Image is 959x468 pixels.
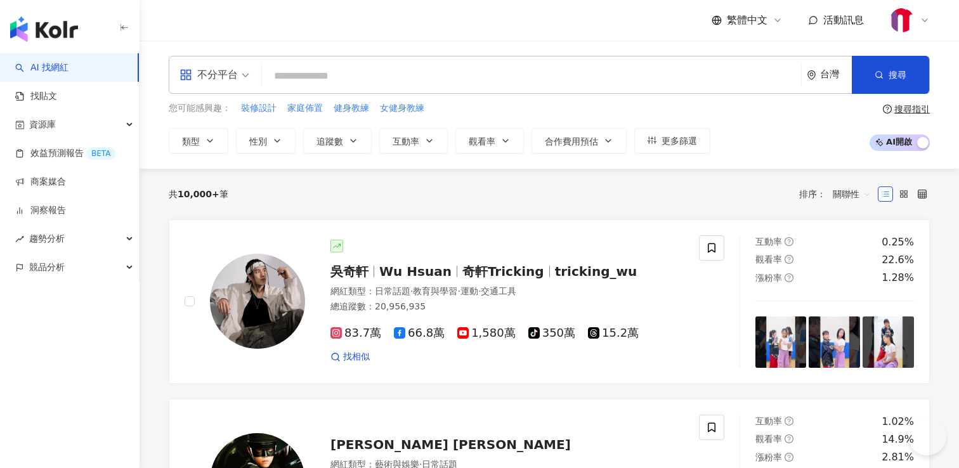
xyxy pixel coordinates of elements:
[545,136,598,146] span: 合作費用預估
[882,271,914,285] div: 1.28%
[755,273,782,283] span: 漲粉率
[555,264,637,279] span: tricking_wu
[15,62,68,74] a: searchAI 找網紅
[330,264,369,279] span: 吳奇軒
[343,351,370,363] span: 找相似
[333,101,370,115] button: 健身教練
[908,417,946,455] iframe: Help Scout Beacon - Open
[882,450,914,464] div: 2.81%
[785,434,793,443] span: question-circle
[169,219,930,384] a: KOL Avatar吳奇軒Wu Hsuan奇軒Trickingtricking_wu網紅類型：日常話題·教育與學習·運動·交通工具總追蹤數：20,956,93583.7萬66.8萬1,580萬3...
[588,327,639,340] span: 15.2萬
[379,264,452,279] span: Wu Hsuan
[455,128,524,153] button: 觀看率
[755,416,782,426] span: 互動率
[379,101,425,115] button: 女健身教練
[894,104,930,114] div: 搜尋指引
[823,14,864,26] span: 活動訊息
[287,102,323,115] span: 家庭佈置
[241,102,277,115] span: 裝修設計
[755,237,782,247] span: 互動率
[882,253,914,267] div: 22.6%
[809,316,860,368] img: post-image
[755,316,807,368] img: post-image
[303,128,372,153] button: 追蹤數
[457,286,460,296] span: ·
[413,286,457,296] span: 教育與學習
[379,128,448,153] button: 互動率
[210,254,305,349] img: KOL Avatar
[785,453,793,462] span: question-circle
[457,327,516,340] span: 1,580萬
[330,301,684,313] div: 總追蹤數 ： 20,956,935
[394,327,445,340] span: 66.8萬
[169,128,228,153] button: 類型
[330,437,571,452] span: [PERSON_NAME] [PERSON_NAME]
[15,147,115,160] a: 效益預測報告BETA
[178,189,219,199] span: 10,000+
[785,417,793,426] span: question-circle
[29,224,65,253] span: 趨勢分析
[380,102,424,115] span: 女健身教練
[10,16,78,42] img: logo
[755,452,782,462] span: 漲粉率
[375,286,410,296] span: 日常話題
[662,136,697,146] span: 更多篩選
[820,69,852,80] div: 台灣
[785,237,793,246] span: question-circle
[182,136,200,146] span: 類型
[469,136,495,146] span: 觀看率
[15,176,66,188] a: 商案媒合
[249,136,267,146] span: 性別
[29,253,65,282] span: 競品分析
[330,327,381,340] span: 83.7萬
[169,189,228,199] div: 共 筆
[785,255,793,264] span: question-circle
[883,105,892,114] span: question-circle
[330,285,684,298] div: 網紅類型 ：
[334,102,369,115] span: 健身教練
[528,327,575,340] span: 350萬
[532,128,627,153] button: 合作費用預估
[481,286,516,296] span: 交通工具
[807,70,816,80] span: environment
[460,286,478,296] span: 運動
[462,264,544,279] span: 奇軒Tricking
[755,254,782,264] span: 觀看率
[799,184,878,204] div: 排序：
[889,70,906,80] span: 搜尋
[882,432,914,446] div: 14.9%
[15,235,24,244] span: rise
[890,8,914,32] img: MMdc_PPT.png
[410,286,413,296] span: ·
[236,128,296,153] button: 性別
[785,273,793,282] span: question-circle
[852,56,929,94] button: 搜尋
[863,316,914,368] img: post-image
[179,65,238,85] div: 不分平台
[393,136,419,146] span: 互動率
[330,351,370,363] a: 找相似
[240,101,277,115] button: 裝修設計
[634,128,710,153] button: 更多篩選
[29,110,56,139] span: 資源庫
[15,90,57,103] a: 找貼文
[478,286,481,296] span: ·
[287,101,323,115] button: 家庭佈置
[169,102,231,115] span: 您可能感興趣：
[882,235,914,249] div: 0.25%
[833,184,871,204] span: 關聯性
[179,68,192,81] span: appstore
[15,204,66,217] a: 洞察報告
[316,136,343,146] span: 追蹤數
[755,434,782,444] span: 觀看率
[727,13,767,27] span: 繁體中文
[882,415,914,429] div: 1.02%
